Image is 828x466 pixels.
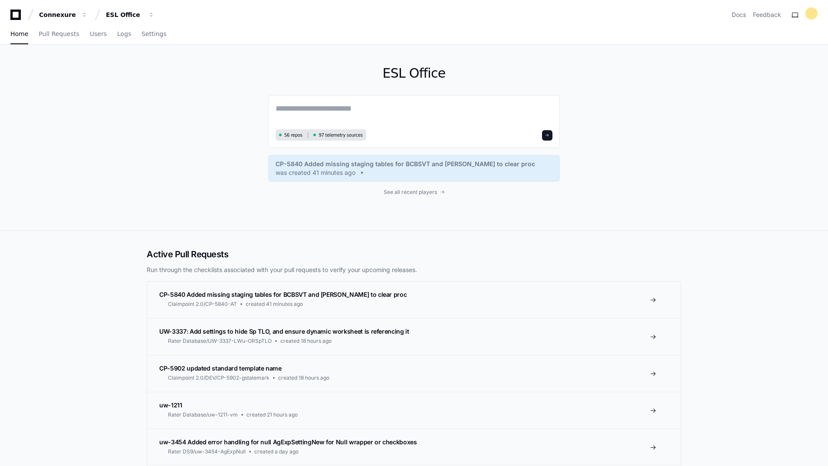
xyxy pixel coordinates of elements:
[168,338,272,345] span: Rater Database/UW-3337-LWu-ORSpTLO
[276,160,552,177] a: CP-5840 Added missing staging tables for BCBSVT and [PERSON_NAME] to clear procwas created 41 min...
[276,168,355,177] span: was created 41 minutes ago
[147,392,681,429] a: uw-1211Rater Database/uw-1211-vmcreated 21 hours ago
[141,24,166,44] a: Settings
[159,291,407,298] span: CP-5840 Added missing staging tables for BCBSVT and [PERSON_NAME] to clear proc
[168,448,246,455] span: Rater DS9/uw-3454-AgExpNull
[141,31,166,36] span: Settings
[147,318,681,355] a: UW-3337: Add settings to hide Sp TLO, and ensure dynamic worksheet is referencing itRater Databas...
[168,411,238,418] span: Rater Database/uw-1211-vm
[319,132,362,138] span: 97 telemetry sources
[106,10,143,19] div: ESL Office
[10,24,28,44] a: Home
[147,282,681,318] a: CP-5840 Added missing staging tables for BCBSVT and [PERSON_NAME] to clear procClaimpoint 2.0/CP-...
[254,448,299,455] span: created a day ago
[246,411,298,418] span: created 21 hours ago
[732,10,746,19] a: Docs
[384,189,437,196] span: See all recent players
[39,31,79,36] span: Pull Requests
[159,364,282,372] span: CP-5902 updated standard template name
[159,328,409,335] span: UW-3337: Add settings to hide Sp TLO, and ensure dynamic worksheet is referencing it
[159,401,182,409] span: uw-1211
[147,266,681,274] p: Run through the checklists associated with your pull requests to verify your upcoming releases.
[147,355,681,392] a: CP-5902 updated standard template nameClaimpoint 2.0/DEV/CP-5902-gstalemarkcreated 18 hours ago
[39,24,79,44] a: Pull Requests
[147,248,681,260] h2: Active Pull Requests
[147,429,681,466] a: uw-3454 Added error handling for null AgExpSettingNew for Null wrapper or checkboxesRater DS9/uw-...
[168,301,237,308] span: Claimpoint 2.0/CP-5840-AT
[284,132,302,138] span: 56 repos
[268,66,560,81] h1: ESL Office
[268,189,560,196] a: See all recent players
[117,31,131,36] span: Logs
[280,338,332,345] span: created 18 hours ago
[117,24,131,44] a: Logs
[102,7,158,23] button: ESL Office
[90,24,107,44] a: Users
[10,31,28,36] span: Home
[753,10,781,19] button: Feedback
[168,374,269,381] span: Claimpoint 2.0/DEV/CP-5902-gstalemark
[90,31,107,36] span: Users
[246,301,303,308] span: created 41 minutes ago
[276,160,535,168] span: CP-5840 Added missing staging tables for BCBSVT and [PERSON_NAME] to clear proc
[36,7,91,23] button: Connexure
[278,374,329,381] span: created 18 hours ago
[39,10,76,19] div: Connexure
[159,438,417,446] span: uw-3454 Added error handling for null AgExpSettingNew for Null wrapper or checkboxes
